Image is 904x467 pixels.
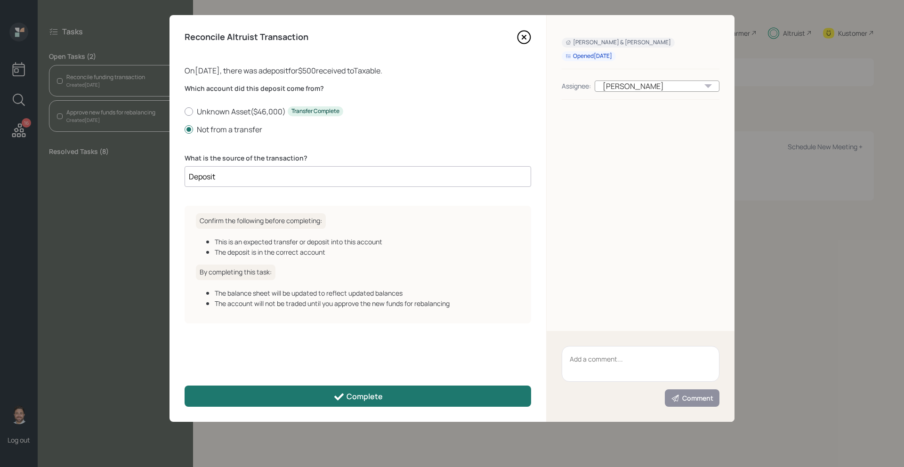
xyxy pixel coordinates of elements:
div: Opened [DATE] [565,52,612,60]
button: Comment [665,389,719,407]
button: Complete [185,386,531,407]
div: [PERSON_NAME] [595,81,719,92]
label: What is the source of the transaction? [185,153,531,163]
h6: By completing this task: [196,265,275,280]
h6: Confirm the following before completing: [196,213,326,229]
label: Unknown Asset ( $46,000 ) [185,106,531,117]
label: Which account did this deposit come from? [185,84,531,93]
div: [PERSON_NAME] & [PERSON_NAME] [565,39,671,47]
div: Comment [671,394,713,403]
div: Assignee: [562,81,591,91]
div: The deposit is in the correct account [215,247,520,257]
label: Not from a transfer [185,124,531,135]
div: The account will not be traded until you approve the new funds for rebalancing [215,298,520,308]
div: Transfer Complete [291,107,339,115]
h4: Reconcile Altruist Transaction [185,32,308,42]
div: The balance sheet will be updated to reflect updated balances [215,288,520,298]
div: Complete [333,391,383,403]
div: On [DATE] , there was a deposit for $500 received to Taxable . [185,65,531,76]
div: This is an expected transfer or deposit into this account [215,237,520,247]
